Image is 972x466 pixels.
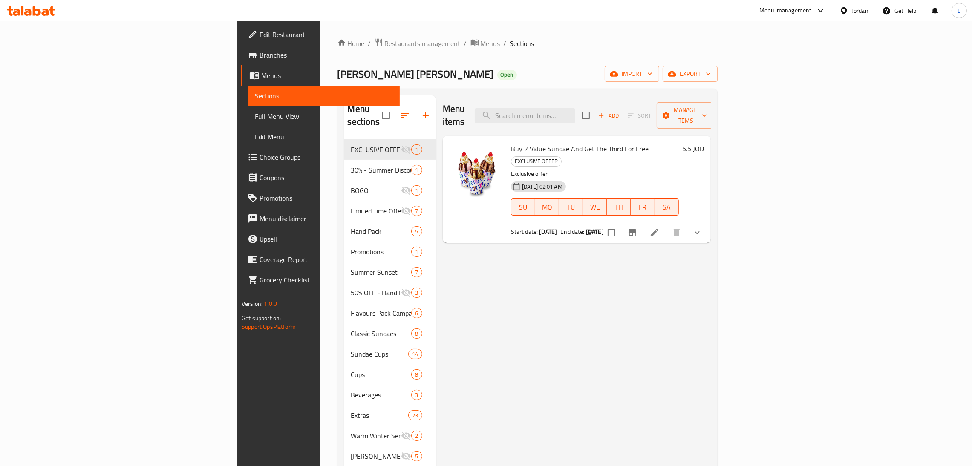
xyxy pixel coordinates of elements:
[260,275,393,285] span: Grocery Checklist
[344,160,436,180] div: 30% - Summer Discount1
[649,227,660,238] a: Edit menu item
[344,426,436,446] div: Warm Winter Sensations2
[603,224,620,242] span: Select to update
[351,390,412,400] span: Beverages
[255,91,393,101] span: Sections
[475,108,575,123] input: search
[401,451,411,461] svg: Inactive section
[401,288,411,298] svg: Inactive section
[510,38,534,49] span: Sections
[559,198,583,216] button: TU
[242,298,262,309] span: Version:
[511,156,561,166] span: EXCLUSIVE OFFER
[582,222,603,243] button: sort-choices
[759,6,812,16] div: Menu-management
[344,344,436,364] div: Sundae Cups14
[464,38,467,49] li: /
[241,229,400,249] a: Upsell
[351,226,412,236] span: Hand Pack
[412,432,421,440] span: 2
[611,69,652,79] span: import
[241,249,400,270] a: Coverage Report
[409,350,421,358] span: 14
[351,328,412,339] span: Classic Sundaes
[395,105,415,126] span: Sort sections
[344,364,436,385] div: Cups8
[411,267,422,277] div: items
[401,206,411,216] svg: Inactive section
[344,282,436,303] div: 50% OFF - Hand Packs3
[511,142,649,155] span: Buy 2 Value Sundae And Get The Third For Free
[412,268,421,276] span: 7
[248,86,400,106] a: Sections
[351,410,409,420] span: Extras
[658,201,675,213] span: SA
[583,198,607,216] button: WE
[411,226,422,236] div: items
[260,29,393,40] span: Edit Restaurant
[344,242,436,262] div: Promotions1
[264,298,277,309] span: 1.0.0
[663,66,718,82] button: export
[337,38,718,49] nav: breadcrumb
[260,173,393,183] span: Coupons
[409,411,421,420] span: 23
[241,24,400,45] a: Edit Restaurant
[241,188,400,208] a: Promotions
[351,165,412,175] span: 30% - Summer Discount
[412,452,421,460] span: 5
[351,267,412,277] div: Summer Sunset
[412,187,421,195] span: 1
[631,198,655,216] button: FR
[351,288,401,298] div: 50% OFF - Hand Packs
[351,451,401,461] div: Nutella Sundae
[401,431,411,441] svg: Inactive section
[351,369,412,380] span: Cups
[657,102,714,129] button: Manage items
[562,201,580,213] span: TU
[408,410,422,420] div: items
[595,109,622,122] span: Add item
[411,451,422,461] div: items
[241,208,400,229] a: Menu disclaimer
[260,213,393,224] span: Menu disclaimer
[385,38,461,49] span: Restaurants management
[344,201,436,221] div: Limited Time Offers7
[255,132,393,142] span: Edit Menu
[411,185,422,196] div: items
[634,201,651,213] span: FR
[411,431,422,441] div: items
[411,206,422,216] div: items
[351,431,401,441] span: Warm Winter Sensations
[622,222,643,243] button: Branch-specific-item
[351,349,409,359] span: Sundae Cups
[515,201,532,213] span: SU
[481,38,500,49] span: Menus
[539,226,557,237] b: [DATE]
[655,198,679,216] button: SA
[412,391,421,399] span: 3
[241,45,400,65] a: Branches
[470,38,500,49] a: Menus
[663,105,707,126] span: Manage items
[241,65,400,86] a: Menus
[519,183,566,191] span: [DATE] 02:01 AM
[577,106,595,124] span: Select section
[351,144,401,155] span: EXCLUSIVE OFFER
[610,201,627,213] span: TH
[261,70,393,81] span: Menus
[412,207,421,215] span: 7
[377,106,395,124] span: Select all sections
[607,198,631,216] button: TH
[412,248,421,256] span: 1
[351,206,401,216] div: Limited Time Offers
[260,193,393,203] span: Promotions
[401,185,411,196] svg: Inactive section
[375,38,461,49] a: Restaurants management
[411,165,422,175] div: items
[504,38,507,49] li: /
